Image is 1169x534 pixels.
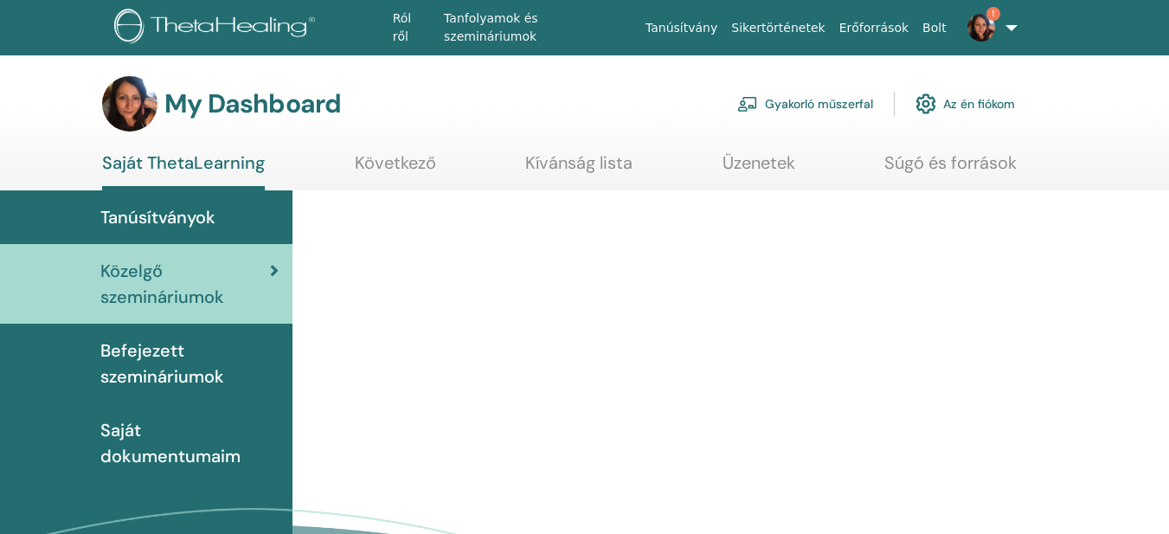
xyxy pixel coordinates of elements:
img: cog.svg [915,89,936,119]
span: Saját dokumentumaim [100,417,279,469]
a: Súgó és források [884,152,1017,186]
img: logo.png [114,9,321,48]
a: Tanfolyamok és szemináriumok [437,3,639,53]
img: default.jpg [102,76,157,132]
a: Következő [355,152,436,186]
a: Erőforrások [832,12,915,44]
a: Az én fiókom [915,85,1015,123]
a: Saját ThetaLearning [102,152,265,190]
span: Közelgő szemináriumok [100,258,270,310]
a: Üzenetek [723,152,795,186]
a: Ról ről [386,3,437,53]
a: Kívánság lista [525,152,633,186]
a: Bolt [915,12,954,44]
a: Sikertörténetek [724,12,832,44]
span: 1 [986,7,1000,21]
img: chalkboard-teacher.svg [737,96,758,112]
a: Tanúsítvány [639,12,724,44]
span: Befejezett szemináriumok [100,338,279,389]
h3: My Dashboard [164,88,341,119]
img: default.jpg [967,14,995,42]
span: Tanúsítványok [100,204,215,230]
a: Gyakorló műszerfal [737,85,873,123]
